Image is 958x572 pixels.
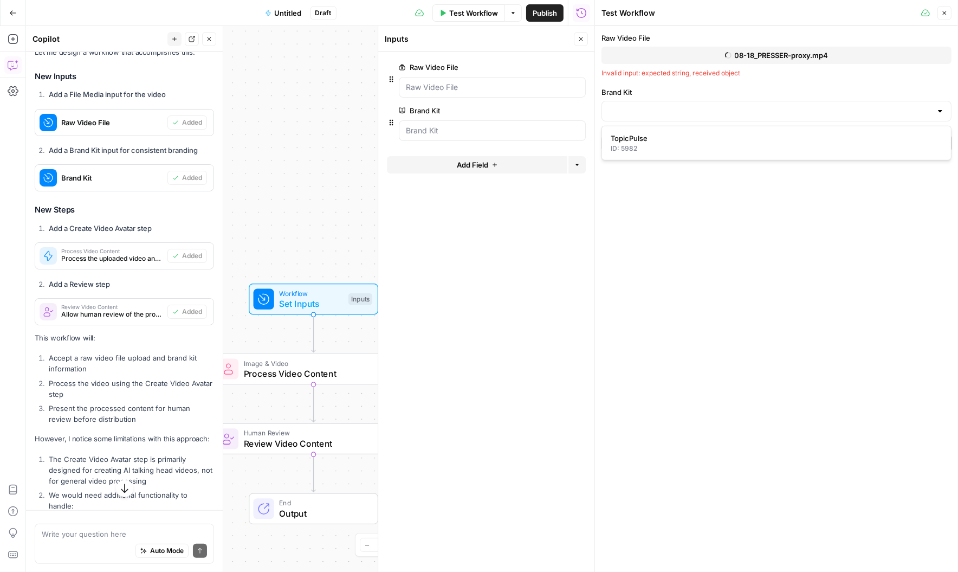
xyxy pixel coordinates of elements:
[182,251,202,261] span: Added
[35,203,214,217] h3: New Steps
[35,47,214,58] p: Let me design a workflow that accomplishes this:
[167,249,207,263] button: Added
[312,314,315,352] g: Edge from start to step_1
[275,8,302,18] span: Untitled
[601,68,951,78] div: Invalid input: expected string, received object
[213,423,414,454] div: Human ReviewReview Video ContentStep 2
[61,117,163,128] span: Raw Video File
[399,105,525,116] label: Brand Kit
[611,144,942,153] div: ID: 5982
[279,297,343,310] span: Set Inputs
[385,34,571,44] div: Inputs
[387,156,567,173] button: Add Field
[735,50,828,61] span: 08-18_PRESSER-proxy.mp4
[46,352,214,374] li: Accept a raw video file upload and brand kit information
[244,437,378,450] span: Review Video Content
[46,454,214,486] li: The Create Video Avatar step is primarily designed for creating AI talking head videos, not for g...
[279,288,343,298] span: Workflow
[182,118,202,127] span: Added
[33,34,164,44] div: Copilot
[61,248,163,254] span: Process Video Content
[601,47,951,64] button: 08-18_PRESSER-proxy.mp4
[35,69,214,83] h3: New Inputs
[244,428,378,438] span: Human Review
[167,305,207,319] button: Added
[312,384,315,422] g: Edge from step_1 to step_2
[35,332,214,344] p: This workflow will:
[46,490,214,556] li: We would need additional functionality to handle:
[46,378,214,400] li: Process the video using the Create Video Avatar step
[61,254,163,263] span: Process the uploaded video and prepare it for review
[213,354,414,384] div: Image & VideoProcess Video ContentStep 1
[406,82,579,93] input: Raw Video File
[49,146,198,155] strong: Add a Brand Kit input for consistent branding
[213,284,414,314] div: WorkflowSet InputsInputs
[49,280,110,288] strong: Add a Review step
[244,358,380,368] span: Image & Video
[601,87,951,98] label: Brand Kit
[457,159,488,170] span: Add Field
[258,4,308,22] button: Untitled
[167,171,207,185] button: Added
[432,4,504,22] button: Test Workflow
[315,8,332,18] span: Draft
[61,310,163,319] span: Allow human review of the processed video content
[399,62,525,73] label: Raw Video File
[222,363,235,376] img: rmejigl5z5mwnxpjlfq225817r45
[61,172,163,183] span: Brand Kit
[348,293,372,305] div: Inputs
[46,403,214,425] li: Present the processed content for human review before distribution
[279,507,367,520] span: Output
[167,115,207,130] button: Added
[49,224,152,233] strong: Add a Create Video Avatar step
[533,8,557,18] span: Publish
[526,4,564,22] button: Publish
[449,8,498,18] span: Test Workflow
[61,304,163,310] span: Review Video Content
[611,133,938,144] span: TopicPulse
[182,307,202,317] span: Added
[312,454,315,492] g: Edge from step_2 to end
[49,90,166,99] strong: Add a File Media input for the video
[244,367,380,380] span: Process Video Content
[35,433,214,445] p: However, I notice some limitations with this approach:
[601,33,951,43] label: Raw Video File
[279,498,367,508] span: End
[406,125,579,136] input: Brand Kit
[213,493,414,524] div: EndOutput
[150,545,184,555] span: Auto Mode
[182,173,202,183] span: Added
[135,543,189,557] button: Auto Mode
